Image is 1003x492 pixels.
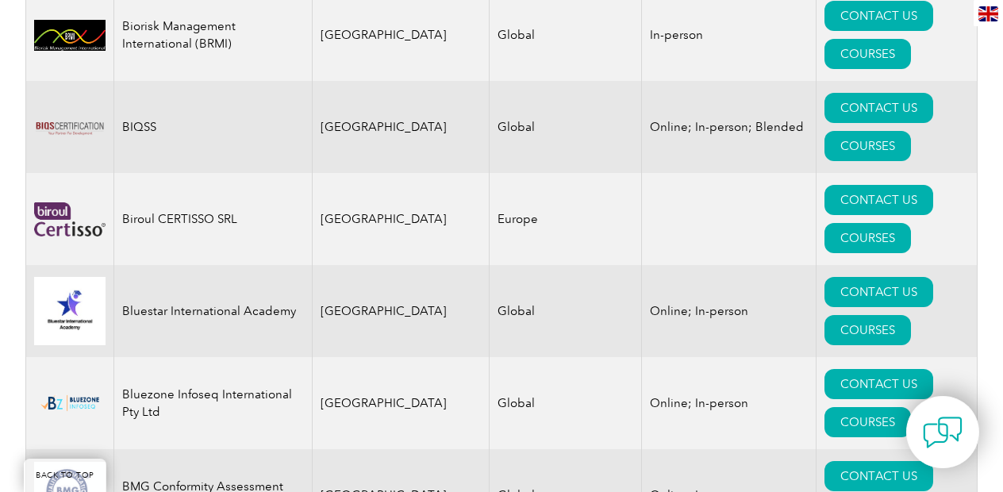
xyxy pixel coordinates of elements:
img: en [978,6,998,21]
img: 0db89cae-16d3-ed11-a7c7-0022481565fd-logo.jpg [34,277,106,345]
td: [GEOGRAPHIC_DATA] [313,265,490,357]
a: CONTACT US [824,185,933,215]
a: COURSES [824,407,911,437]
td: [GEOGRAPHIC_DATA] [313,173,490,265]
a: CONTACT US [824,461,933,491]
td: Global [489,81,641,173]
a: CONTACT US [824,369,933,399]
img: bf5d7865-000f-ed11-b83d-00224814fd52-logo.png [34,391,106,415]
a: COURSES [824,131,911,161]
td: [GEOGRAPHIC_DATA] [313,357,490,449]
td: Bluezone Infoseq International Pty Ltd [114,357,313,449]
td: Online; In-person; Blended [641,81,816,173]
td: Europe [489,173,641,265]
td: BIQSS [114,81,313,173]
td: Biroul CERTISSO SRL [114,173,313,265]
a: CONTACT US [824,93,933,123]
img: d01771b9-0638-ef11-a316-00224812a81c-logo.jpg [34,20,106,51]
a: CONTACT US [824,277,933,307]
a: COURSES [824,223,911,253]
td: Bluestar International Academy [114,265,313,357]
a: BACK TO TOP [24,459,106,492]
td: Global [489,265,641,357]
img: contact-chat.png [923,413,963,452]
td: Online; In-person [641,265,816,357]
td: [GEOGRAPHIC_DATA] [313,81,490,173]
img: 48480d59-8fd2-ef11-a72f-002248108aed-logo.png [34,202,106,236]
td: Global [489,357,641,449]
a: COURSES [824,39,911,69]
img: 13dcf6a5-49c1-ed11-b597-0022481565fd-logo.png [34,91,106,163]
td: Online; In-person [641,357,816,449]
a: COURSES [824,315,911,345]
a: CONTACT US [824,1,933,31]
